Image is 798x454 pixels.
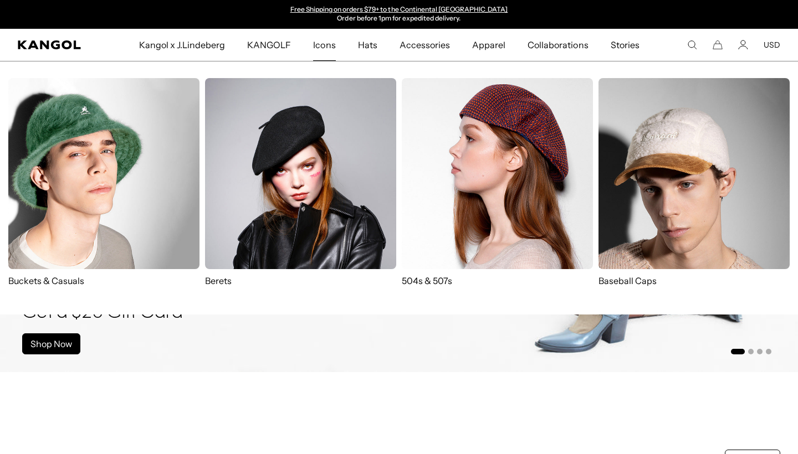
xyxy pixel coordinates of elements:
[731,349,745,354] button: Go to slide 1
[388,29,461,61] a: Accessories
[285,6,513,23] div: Announcement
[611,29,640,61] span: Stories
[738,40,748,50] a: Account
[472,29,505,61] span: Apparel
[22,333,80,354] a: Shop Now
[236,29,302,61] a: KANGOLF
[713,40,723,50] button: Cart
[400,29,450,61] span: Accessories
[139,29,226,61] span: Kangol x J.Lindeberg
[205,275,396,287] p: Berets
[598,78,790,298] a: Baseball Caps
[516,29,599,61] a: Collaborations
[528,29,588,61] span: Collaborations
[764,40,780,50] button: USD
[302,29,346,61] a: Icons
[766,349,771,354] button: Go to slide 4
[757,349,763,354] button: Go to slide 3
[8,275,199,287] p: Buckets & Casuals
[285,6,513,23] div: 2 of 2
[8,78,199,287] a: Buckets & Casuals
[128,29,237,61] a: Kangol x J.Lindeberg
[461,29,516,61] a: Apparel
[402,275,593,287] p: 504s & 507s
[247,29,291,61] span: KANGOLF
[285,6,513,23] slideshow-component: Announcement bar
[290,5,508,13] a: Free Shipping on orders $79+ to the Continental [GEOGRAPHIC_DATA]
[687,40,697,50] summary: Search here
[598,275,790,287] p: Baseball Caps
[748,349,754,354] button: Go to slide 2
[313,29,335,61] span: Icons
[402,78,593,287] a: 504s & 507s
[205,78,396,287] a: Berets
[290,14,508,23] p: Order before 1pm for expedited delivery.
[18,40,91,49] a: Kangol
[358,29,377,61] span: Hats
[600,29,651,61] a: Stories
[730,347,771,355] ul: Select a slide to show
[347,29,388,61] a: Hats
